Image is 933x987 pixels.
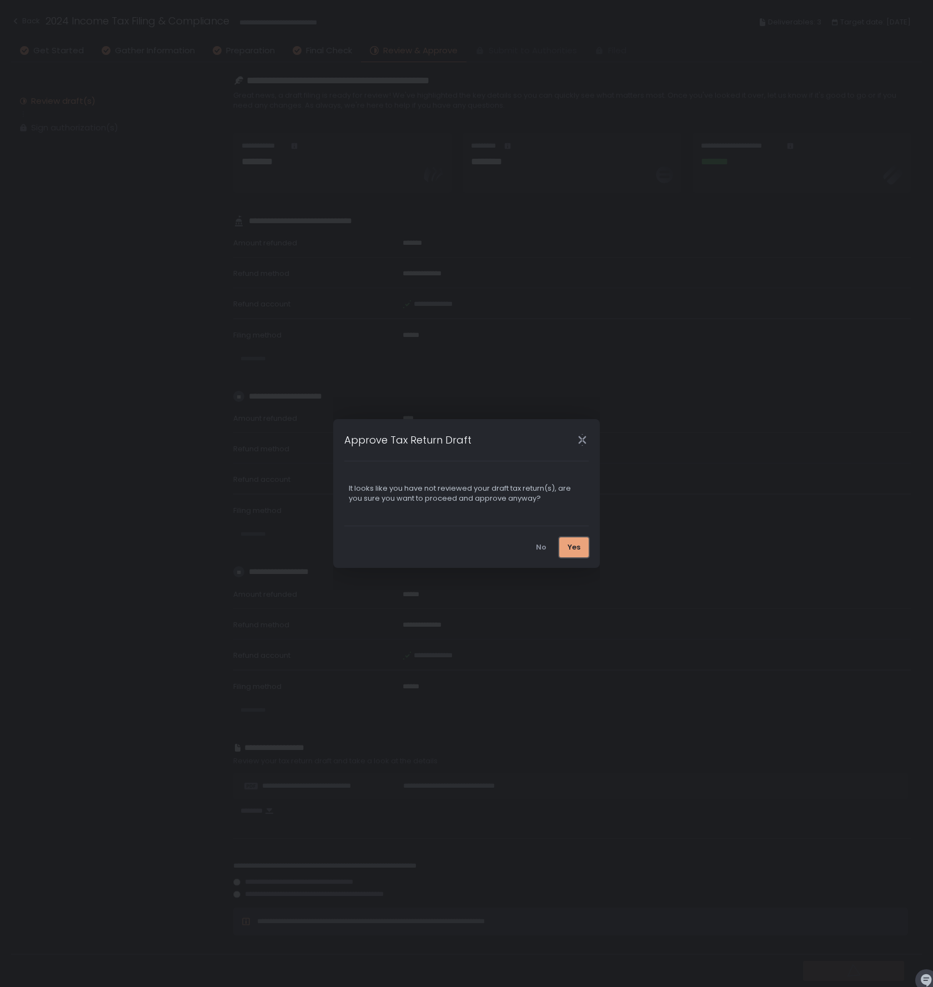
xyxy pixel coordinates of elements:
div: Close [564,434,600,446]
div: No [536,542,546,552]
div: It looks like you have not reviewed your draft tax return(s), are you sure you want to proceed an... [349,484,584,503]
div: Yes [568,542,580,552]
h1: Approve Tax Return Draft [344,432,471,447]
button: No [528,537,555,557]
button: Yes [559,537,589,557]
